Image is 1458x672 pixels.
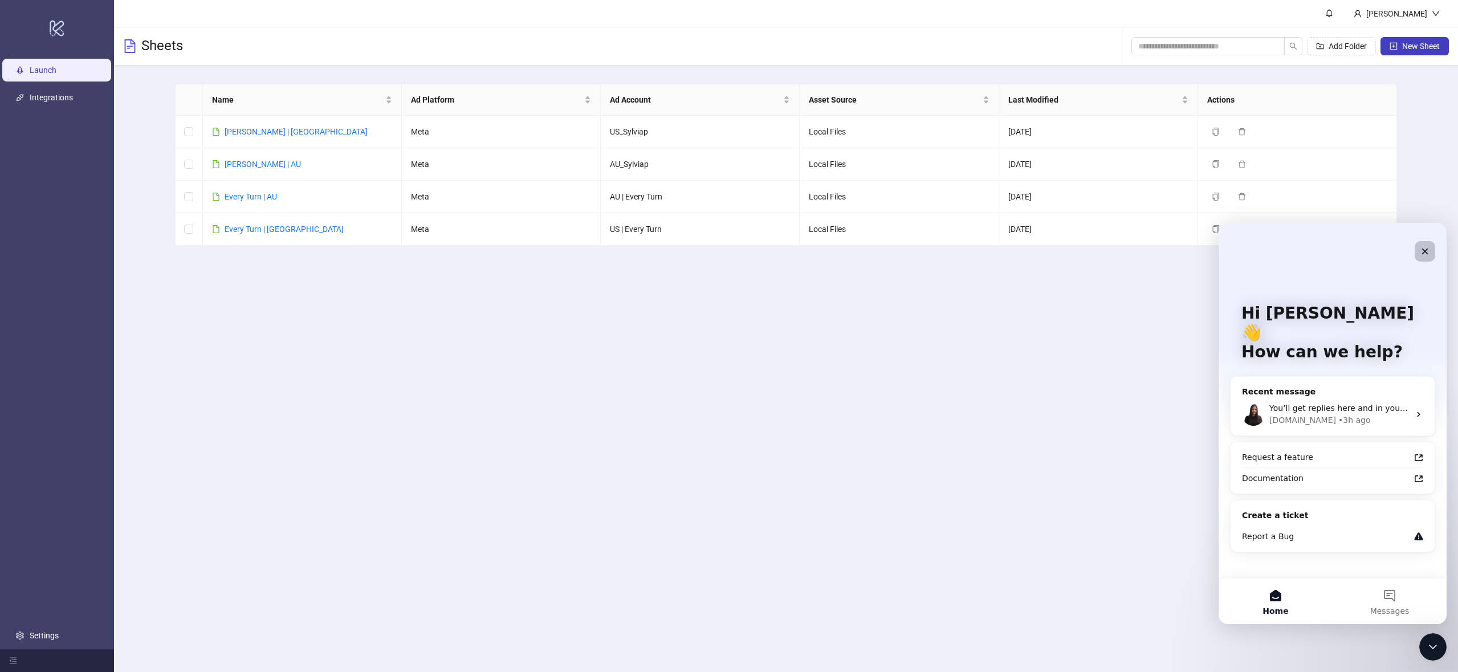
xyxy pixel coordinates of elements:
[999,181,1198,213] td: [DATE]
[212,225,220,233] span: file
[1325,9,1333,17] span: bell
[30,93,73,102] a: Integrations
[1212,225,1220,233] span: copy
[1362,7,1432,20] div: [PERSON_NAME]
[212,93,383,106] span: Name
[800,84,999,116] th: Asset Source
[23,308,191,320] div: Report a Bug
[152,384,191,392] span: Messages
[196,18,217,39] div: Close
[999,148,1198,181] td: [DATE]
[1402,42,1440,51] span: New Sheet
[1419,633,1447,661] iframe: Intercom live chat
[1219,223,1447,624] iframe: Intercom live chat
[1307,37,1376,55] button: Add Folder
[1354,10,1362,18] span: user
[1390,42,1398,50] span: plus-square
[44,384,70,392] span: Home
[225,160,301,169] a: [PERSON_NAME] | AU
[1432,10,1440,18] span: down
[800,181,999,213] td: Local Files
[141,37,183,55] h3: Sheets
[402,213,601,246] td: Meta
[17,224,211,245] a: Request a feature
[1289,42,1297,50] span: search
[212,193,220,201] span: file
[1238,193,1246,201] span: delete
[123,39,137,53] span: file-text
[212,160,220,168] span: file
[203,84,402,116] th: Name
[1380,37,1449,55] button: New Sheet
[1212,193,1220,201] span: copy
[1212,160,1220,168] span: copy
[601,84,800,116] th: Ad Account
[114,356,228,401] button: Messages
[999,84,1198,116] th: Last Modified
[1008,93,1179,106] span: Last Modified
[23,229,191,241] div: Request a feature
[402,84,601,116] th: Ad Platform
[212,128,220,136] span: file
[23,250,191,262] div: Documentation
[999,213,1198,246] td: [DATE]
[17,303,211,324] div: Report a Bug
[800,148,999,181] td: Local Files
[809,93,980,106] span: Asset Source
[1316,42,1324,50] span: folder-add
[1212,128,1220,136] span: copy
[601,116,800,148] td: US_Sylviap
[51,181,522,190] span: You’ll get replies here and in your email: ✉️ [EMAIL_ADDRESS][DOMAIN_NAME] The team will be back ...
[601,148,800,181] td: AU_Sylviap
[30,631,59,640] a: Settings
[800,213,999,246] td: Local Files
[601,181,800,213] td: AU | Every Turn
[1238,160,1246,168] span: delete
[610,93,781,106] span: Ad Account
[601,213,800,246] td: US | Every Turn
[1238,128,1246,136] span: delete
[402,116,601,148] td: Meta
[225,225,344,234] a: Every Turn | [GEOGRAPHIC_DATA]
[23,287,205,299] div: Create a ticket
[225,127,368,136] a: [PERSON_NAME] | [GEOGRAPHIC_DATA]
[30,66,56,75] a: Launch
[402,181,601,213] td: Meta
[999,116,1198,148] td: [DATE]
[411,93,582,106] span: Ad Platform
[51,192,117,203] div: [DOMAIN_NAME]
[800,116,999,148] td: Local Files
[1329,42,1367,51] span: Add Folder
[225,192,277,201] a: Every Turn | AU
[402,148,601,181] td: Meta
[9,657,17,665] span: menu-fold
[17,245,211,266] a: Documentation
[1198,84,1397,116] th: Actions
[120,192,152,203] div: • 3h ago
